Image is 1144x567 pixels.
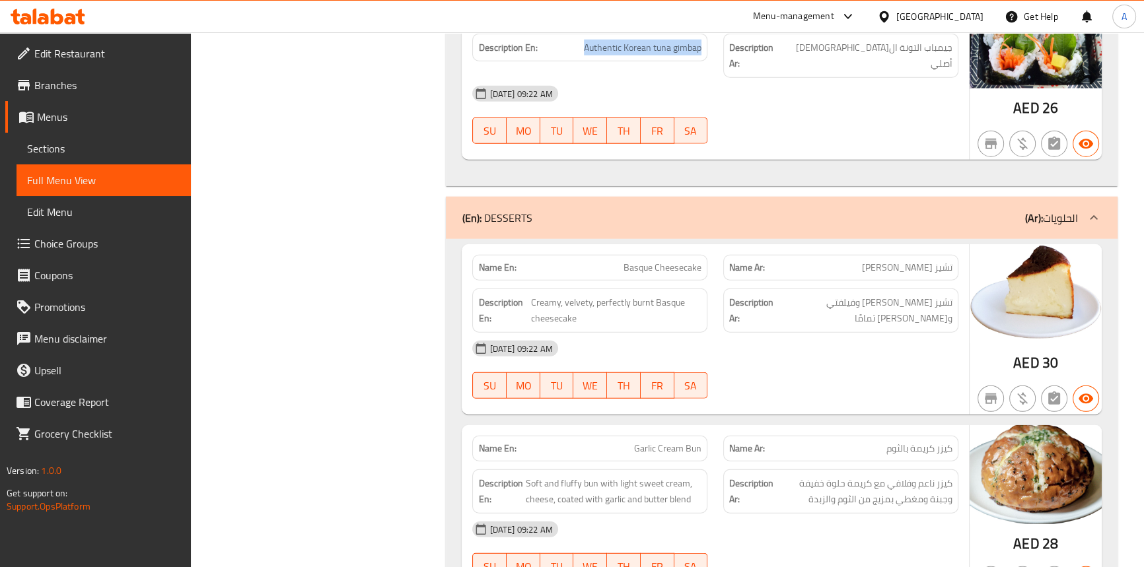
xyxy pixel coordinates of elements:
[680,121,703,141] span: SA
[478,442,516,455] strong: Name En:
[1025,210,1078,226] p: الحلويات
[5,323,191,354] a: Menu disclaimer
[507,372,540,399] button: MO
[5,291,191,323] a: Promotions
[729,294,773,327] strong: Description Ar:
[579,376,602,395] span: WE
[34,362,180,378] span: Upsell
[1042,350,1058,376] span: 30
[484,88,557,100] span: [DATE] 09:22 AM
[1013,95,1039,121] span: AED
[17,164,191,196] a: Full Menu View
[1025,208,1043,228] b: (Ar):
[612,121,635,141] span: TH
[34,299,180,315] span: Promotions
[27,172,180,188] span: Full Menu View
[484,523,557,536] span: [DATE] 09:22 AM
[1122,9,1127,24] span: A
[478,475,522,508] strong: Description En:
[5,354,191,386] a: Upsell
[1013,531,1039,556] span: AED
[27,204,180,220] span: Edit Menu
[34,236,180,251] span: Choice Groups
[7,462,39,479] span: Version:
[540,372,574,399] button: TU
[1073,385,1099,412] button: Available
[546,121,569,141] span: TU
[1042,95,1058,121] span: 26
[546,376,569,395] span: TU
[674,372,708,399] button: SA
[674,117,708,144] button: SA
[729,40,782,72] strong: Description Ar:
[507,117,540,144] button: MO
[5,228,191,259] a: Choice Groups
[478,376,501,395] span: SU
[5,101,191,133] a: Menus
[37,109,180,125] span: Menus
[634,442,701,455] span: Garlic Cream Bun
[1041,131,1067,157] button: Not has choices
[1009,385,1036,412] button: Purchased item
[1042,531,1058,556] span: 28
[484,343,557,355] span: [DATE] 09:22 AM
[5,386,191,418] a: Coverage Report
[512,376,535,395] span: MO
[5,69,191,101] a: Branches
[525,475,701,508] span: Soft and fluffy bun with light sweet cream, cheese, coated with garlic and butter blend
[680,376,703,395] span: SA
[446,197,1117,239] div: (En): DESSERTS(Ar):الحلويات
[478,261,516,275] strong: Name En:
[478,121,501,141] span: SU
[27,141,180,156] span: Sections
[612,376,635,395] span: TH
[462,208,481,228] b: (En):
[1073,131,1099,157] button: Available
[17,196,191,228] a: Edit Menu
[573,117,607,144] button: WE
[624,261,701,275] span: Basque Cheesecake
[970,244,1102,343] img: BASQUE_CHEESECAKE_BY_MIRZ638935286808056952.jpg
[978,385,1004,412] button: Not branch specific item
[753,9,834,24] div: Menu-management
[573,372,607,399] button: WE
[7,498,90,515] a: Support.OpsPlatform
[5,38,191,69] a: Edit Restaurant
[41,462,61,479] span: 1.0.0
[17,133,191,164] a: Sections
[729,261,765,275] strong: Name Ar:
[478,294,528,327] strong: Description En:
[579,121,602,141] span: WE
[970,425,1102,524] img: GARLIC_CREAM_BUN638935293648319245.jpg
[531,294,701,327] span: Creamy, velvety, perfectly burnt Basque cheesecake
[1009,131,1036,157] button: Purchased item
[540,117,574,144] button: TU
[34,426,180,442] span: Grocery Checklist
[607,372,641,399] button: TH
[34,394,180,410] span: Coverage Report
[472,372,507,399] button: SU
[862,261,952,275] span: تشيز [PERSON_NAME]
[34,267,180,283] span: Coupons
[478,40,537,56] strong: Description En:
[7,484,67,502] span: Get support on:
[512,121,535,141] span: MO
[5,259,191,291] a: Coupons
[776,475,952,508] span: كيزر ناعم وفلافي مع كريمة حلوة خفيفة وجبنة ومغطي بمزيج من الثوم والزبدة
[1041,385,1067,412] button: Not has choices
[1013,350,1039,376] span: AED
[785,40,952,72] span: جيمباب التونة الكوري أصلي
[607,117,641,144] button: TH
[462,210,532,226] p: DESSERTS
[729,442,765,455] strong: Name Ar:
[472,117,507,144] button: SU
[646,121,669,141] span: FR
[641,117,674,144] button: FR
[776,294,952,327] span: تشيز كيك باسك كريمي وفيلفتي وبيرنت تمامًا
[729,475,773,508] strong: Description Ar:
[584,40,701,56] span: Authentic Korean tuna gimbap
[886,442,952,455] span: كيزر كريمة بالثوم
[896,9,983,24] div: [GEOGRAPHIC_DATA]
[34,77,180,93] span: Branches
[646,376,669,395] span: FR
